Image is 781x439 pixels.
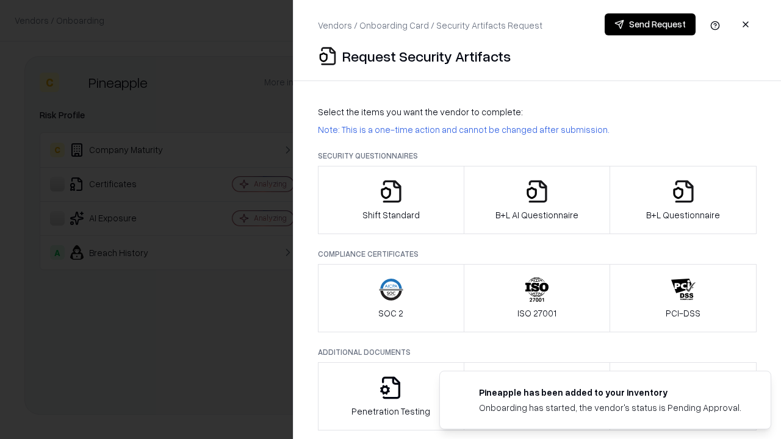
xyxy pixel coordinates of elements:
p: Shift Standard [362,209,420,221]
button: B+L AI Questionnaire [464,166,611,234]
button: Data Processing Agreement [610,362,757,430]
button: Send Request [605,13,696,35]
button: B+L Questionnaire [610,166,757,234]
button: ISO 27001 [464,264,611,332]
p: B+L AI Questionnaire [495,209,578,221]
p: Select the items you want the vendor to complete: [318,105,757,118]
p: Note: This is a one-time action and cannot be changed after submission. [318,123,757,136]
button: Penetration Testing [318,362,464,430]
p: Security Questionnaires [318,151,757,161]
p: B+L Questionnaire [646,209,720,221]
div: Pineapple has been added to your inventory [479,386,741,399]
button: SOC 2 [318,264,464,332]
p: ISO 27001 [517,307,556,319]
p: Additional Documents [318,347,757,357]
img: pineappleenergy.com [455,386,469,401]
p: PCI-DSS [666,307,700,319]
button: PCI-DSS [610,264,757,332]
p: SOC 2 [378,307,403,319]
p: Compliance Certificates [318,249,757,259]
button: Privacy Policy [464,362,611,430]
p: Request Security Artifacts [342,46,511,66]
button: Shift Standard [318,166,464,234]
p: Vendors / Onboarding Card / Security Artifacts Request [318,19,542,32]
div: Onboarding has started, the vendor's status is Pending Approval. [479,401,741,414]
p: Penetration Testing [351,405,430,418]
